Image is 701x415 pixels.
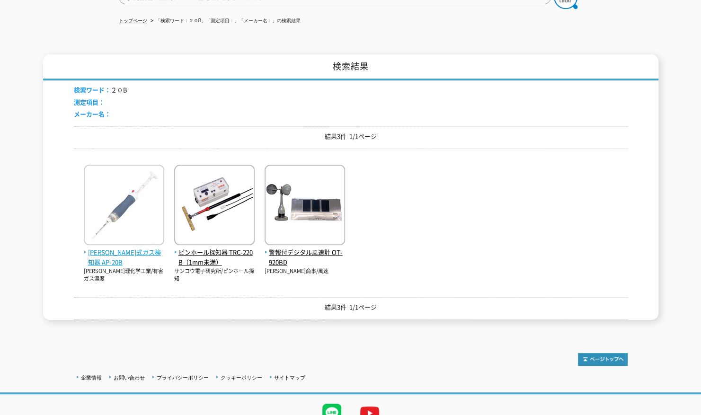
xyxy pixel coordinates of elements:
span: 警報付デジタル風速計 OT-920BD [265,247,345,267]
span: 測定項目： [74,97,105,106]
a: [PERSON_NAME]式ガス検知器 AP-20B [84,238,164,267]
a: トップページ [119,18,147,23]
a: サイトマップ [274,375,305,380]
img: TRC-220B（1mm未満） [174,165,255,247]
span: [PERSON_NAME]式ガス検知器 AP-20B [84,247,164,267]
a: クッキーポリシー [221,375,262,380]
a: お問い合わせ [114,375,145,380]
a: 企業情報 [81,375,102,380]
span: ピンホール探知器 TRC-220B（1mm未満） [174,247,255,267]
p: サンコウ電子研究所/ピンホール探知 [174,267,255,283]
li: ２０B [74,85,127,95]
img: AP-20B [84,165,164,247]
p: 結果3件 1/1ページ [74,132,628,141]
p: [PERSON_NAME]商事/風速 [265,267,345,275]
a: プライバシーポリシー [157,375,209,380]
img: OT-920BD [265,165,345,247]
h1: 検索結果 [43,54,658,80]
img: トップページへ [578,353,628,366]
a: ピンホール探知器 TRC-220B（1mm未満） [174,238,255,267]
span: メーカー名： [74,109,111,118]
span: 検索ワード： [74,85,111,94]
p: [PERSON_NAME]理化学工業/有害ガス濃度 [84,267,164,283]
a: 警報付デジタル風速計 OT-920BD [265,238,345,267]
li: 「検索ワード：２０B」「測定項目：」「メーカー名：」の検索結果 [149,16,301,26]
p: 結果3件 1/1ページ [74,302,628,312]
